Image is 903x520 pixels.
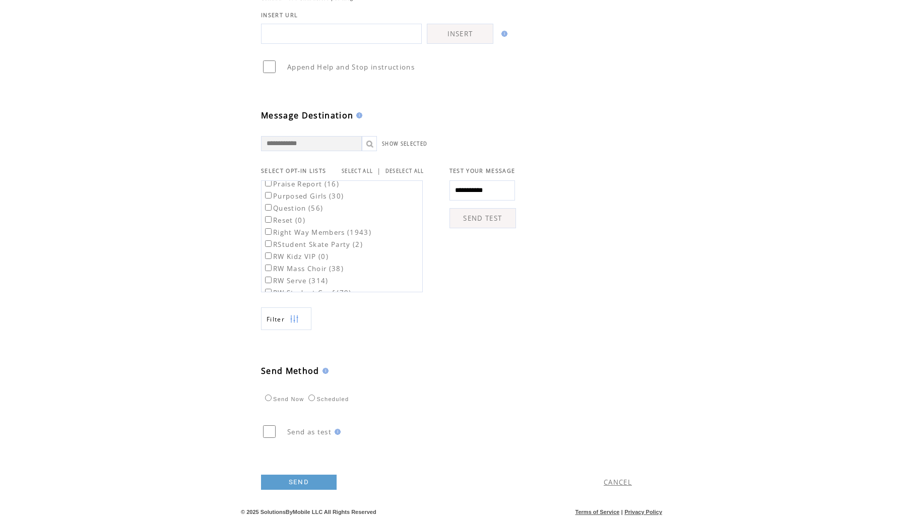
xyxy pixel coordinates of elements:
span: Send as test [287,427,332,436]
a: SHOW SELECTED [382,141,427,147]
label: RStudent Skate Party (2) [263,240,363,249]
label: Right Way Members (1943) [263,228,371,237]
a: SEND TEST [449,208,516,228]
a: Privacy Policy [624,509,662,515]
span: © 2025 SolutionsByMobile LLC All Rights Reserved [241,509,376,515]
img: help.gif [319,368,329,374]
a: CANCEL [604,478,632,487]
span: Message Destination [261,110,353,121]
span: SELECT OPT-IN LISTS [261,167,326,174]
input: Right Way Members (1943) [265,228,272,235]
input: Scheduled [308,395,315,401]
label: Send Now [263,396,304,402]
label: Purposed Girls (30) [263,191,344,201]
span: INSERT URL [261,12,298,19]
span: Send Method [261,365,319,376]
a: Terms of Service [575,509,620,515]
label: RW Serve (314) [263,276,329,285]
input: RW Mass Choir (38) [265,265,272,271]
label: Scheduled [306,396,349,402]
input: Praise Report (16) [265,180,272,186]
label: RW Mass Choir (38) [263,264,344,273]
span: Show filters [267,315,285,323]
img: filters.png [290,308,299,331]
label: Reset (0) [263,216,305,225]
label: RW Kidz VIP (0) [263,252,329,261]
input: RW Kidz VIP (0) [265,252,272,259]
label: RW Student Conf (79) [263,288,352,297]
span: | [377,166,381,175]
a: SELECT ALL [342,168,373,174]
input: Question (56) [265,204,272,211]
a: Filter [261,307,311,330]
img: help.gif [353,112,362,118]
input: RW Student Conf (79) [265,289,272,295]
input: RW Serve (314) [265,277,272,283]
label: Praise Report (16) [263,179,339,188]
input: Send Now [265,395,272,401]
input: Purposed Girls (30) [265,192,272,199]
a: INSERT [427,24,493,44]
img: help.gif [498,31,507,37]
input: Reset (0) [265,216,272,223]
span: Append Help and Stop instructions [287,62,415,72]
a: DESELECT ALL [385,168,424,174]
img: help.gif [332,429,341,435]
span: | [621,509,623,515]
a: SEND [261,475,337,490]
input: RStudent Skate Party (2) [265,240,272,247]
label: Question (56) [263,204,323,213]
span: TEST YOUR MESSAGE [449,167,515,174]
